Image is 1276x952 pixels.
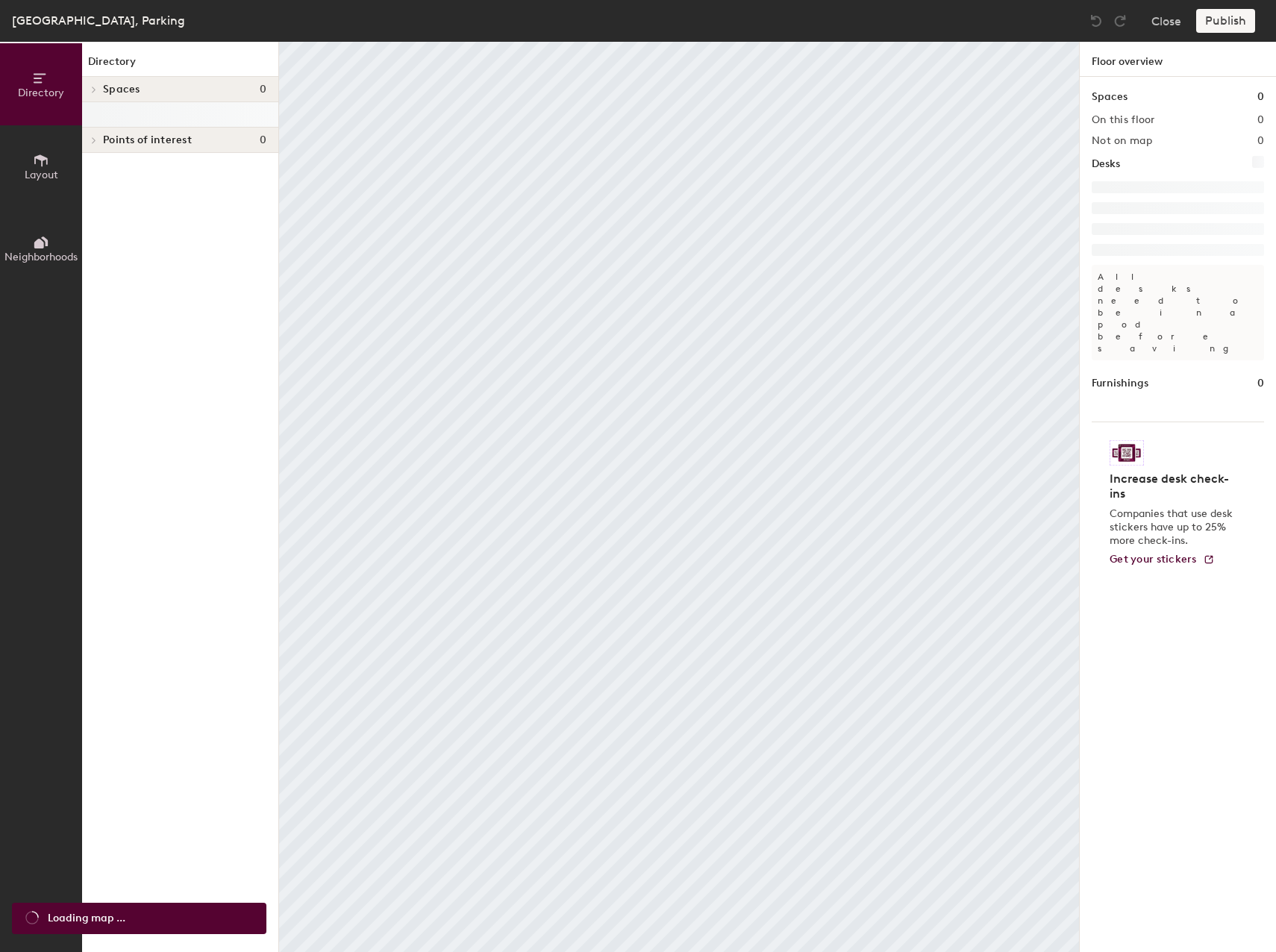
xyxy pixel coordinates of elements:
[12,11,185,30] div: [GEOGRAPHIC_DATA], Parking
[103,84,140,95] span: Spaces
[1092,375,1148,392] h1: Furnishings
[260,84,266,95] span: 0
[1110,554,1215,566] a: Get your stickers
[260,134,266,146] span: 0
[1080,42,1276,77] h1: Floor overview
[82,54,278,77] h1: Directory
[1110,553,1197,566] span: Get your stickers
[1257,135,1264,147] h2: 0
[1257,89,1264,105] h1: 0
[1092,89,1128,105] h1: Spaces
[1089,13,1104,28] img: Undo
[1092,265,1264,360] p: All desks need to be in a pod before saving
[1092,135,1152,147] h2: Not on map
[1092,156,1120,172] h1: Desks
[1257,114,1264,126] h2: 0
[25,169,58,181] span: Layout
[1110,472,1237,501] h4: Increase desk check-ins
[1151,9,1181,33] button: Close
[279,42,1079,952] canvas: Map
[103,134,192,146] span: Points of interest
[1110,507,1237,548] p: Companies that use desk stickers have up to 25% more check-ins.
[1113,13,1128,28] img: Redo
[4,251,78,263] span: Neighborhoods
[1257,375,1264,392] h1: 0
[48,910,125,927] span: Loading map ...
[18,87,64,99] span: Directory
[1110,440,1144,466] img: Sticker logo
[1092,114,1155,126] h2: On this floor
